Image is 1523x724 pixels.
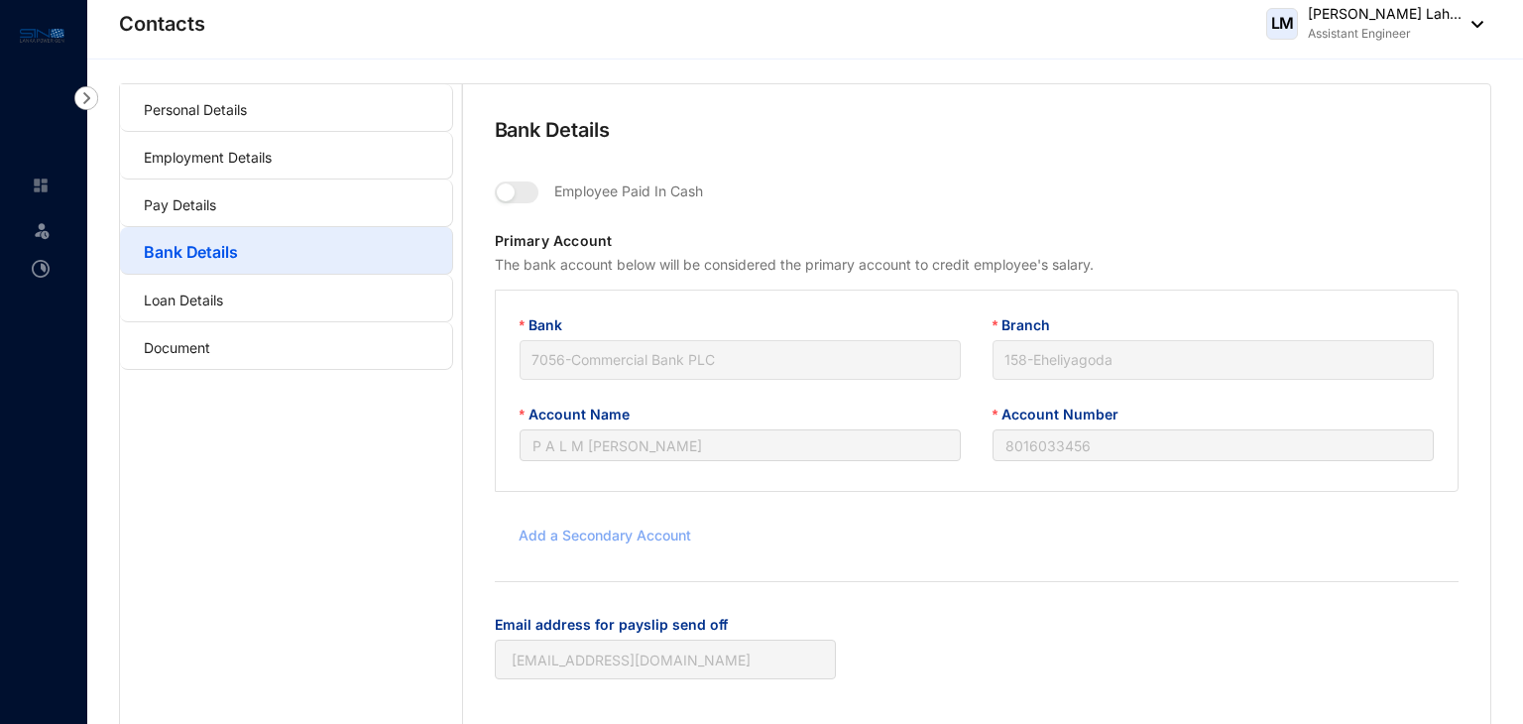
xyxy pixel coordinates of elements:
[495,255,1460,290] p: The bank account below will be considered the primary account to credit employee's salary.
[1308,4,1462,24] p: [PERSON_NAME] Lah...
[531,345,949,375] span: 7056 - Commercial Bank PLC
[144,149,272,166] a: Employment Details
[495,516,707,555] button: Add a Secondary Account
[20,24,64,47] img: logo
[1308,24,1462,44] p: Assistant Engineer
[144,196,216,213] a: Pay Details
[1462,21,1483,28] img: dropdown-black.8e83cc76930a90b1a4fdb6d089b7bf3a.svg
[520,314,576,336] label: Bank
[495,614,742,636] label: Email address for payslip send off
[993,314,1064,336] label: Branch
[144,339,210,356] a: Document
[144,292,223,308] a: Loan Details
[520,429,961,461] input: Account Name
[538,176,703,231] p: Employee Paid In Cash
[16,166,63,205] li: Home
[32,260,50,278] img: time-attendance-unselected.8aad090b53826881fffb.svg
[993,404,1132,425] label: Account Number
[119,10,205,38] p: Contacts
[495,231,1460,255] p: Primary Account
[1004,345,1422,375] span: 158 - Eheliyagoda
[520,404,644,425] label: Account Name
[32,177,50,194] img: home-unselected.a29eae3204392db15eaf.svg
[531,341,949,379] input: Bank
[16,249,63,289] li: Time Attendance
[144,101,247,118] a: Personal Details
[1004,341,1422,379] input: Branch
[993,429,1434,461] input: Account Number
[1270,16,1294,32] span: LM
[32,220,52,240] img: leave-unselected.2934df6273408c3f84d9.svg
[495,640,836,679] input: Email address for payslip send off
[495,116,1178,176] p: Bank Details
[74,86,98,110] img: nav-icon-right.af6afadce00d159da59955279c43614e.svg
[144,242,238,262] a: Bank Details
